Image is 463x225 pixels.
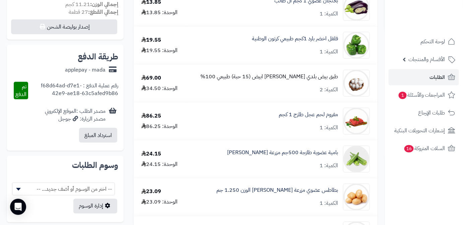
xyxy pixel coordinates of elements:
div: Open Intercom Messenger [10,199,26,215]
div: الكمية: 1 [320,10,338,18]
strong: إجمالي الوزن: [90,0,118,8]
a: فلفل اخضر بارد 1كجم طبيعي كرتون الوطنية [252,35,338,43]
a: إدارة الوسوم [73,199,117,214]
span: -- اختر من الوسوم أو أضف جديد... -- [12,183,115,196]
span: المراجعات والأسئلة [398,90,445,100]
h2: طريقة الدفع [78,53,118,61]
a: طلبات الإرجاع [389,105,459,121]
img: 1716591605-375670_1-20220529-060142-90x90.png [343,146,370,173]
a: طبق بيض بلدي [PERSON_NAME] ابيض (15 حبة) طبيعي 100% [200,73,338,81]
span: لوحة التحكم [420,37,445,46]
button: إصدار بوليصة الشحن [11,19,117,34]
img: 1708722614-%D9%84%D8%AD%D9%85%20%D8%B9%D8%AC%D9%84%20%D8%A8%D9%84%D8%AF%D9%8A%20%D9%85%D9%81%D8%B... [343,108,370,135]
div: الوحدة: 34.50 [141,85,178,92]
div: الوحدة: 19.55 [141,47,178,54]
div: الكمية: 1 [320,200,338,208]
small: 27 قطعة [69,8,118,16]
div: مصدر الطلب :الموقع الإلكتروني [45,107,106,123]
div: الكمية: 2 [320,86,338,94]
span: 16 [404,145,414,153]
a: لوحة التحكم [389,34,459,50]
div: مصدر الزيارة: جوجل [45,115,106,123]
div: رقم عملية الدفع : f68d64ad-d7e1-42e9-ae18-63c5afed9b86 [28,82,118,99]
div: الوحدة: 86.25 [141,123,178,130]
a: الطلبات [389,69,459,85]
div: 23.09 [141,188,161,196]
span: طلبات الإرجاع [418,108,445,118]
img: 1734979698-larg1594735574-90x90.jpg [343,70,370,97]
a: المراجعات والأسئلة1 [389,87,459,103]
a: بامية عضوية طازجة 500جم مزرعة [PERSON_NAME] [227,149,338,156]
div: 69.00 [141,74,161,82]
a: بطاطس عضوي مزرعة [PERSON_NAME] الوزن 1.250 جم [216,187,338,194]
a: السلات المتروكة16 [389,140,459,156]
h2: وسوم الطلبات [12,161,118,169]
span: -- اختر من الوسوم أو أضف جديد... -- [12,183,115,195]
div: الكمية: 1 [320,162,338,170]
a: إشعارات التحويلات البنكية [389,123,459,139]
button: استرداد المبلغ [79,128,117,143]
div: الوحدة: 24.15 [141,161,178,168]
small: 11.21 كجم [65,0,118,8]
img: 1716597263-xeM9xGoUONr60RPTXgViVQ6UZ3ptNP8kYREKWBhT-90x90.png [343,184,370,211]
span: 1 [398,91,407,99]
strong: إجمالي القطع: [88,8,118,16]
div: الكمية: 1 [320,124,338,132]
div: 86.25 [141,112,161,120]
span: السلات المتروكة [404,144,445,153]
div: الوحدة: 23.09 [141,198,178,206]
div: applepay - mada [65,66,106,74]
span: إشعارات التحويلات البنكية [394,126,445,135]
a: مفروم لحم عجل طازج 1 كجم [279,111,338,119]
span: الطلبات [430,73,445,82]
div: الوحدة: 13.85 [141,9,178,16]
img: 1696868121-2333333-90x90.jpg [343,32,370,59]
div: 24.15 [141,150,161,158]
div: الكمية: 1 [320,48,338,56]
span: تم الدفع [15,83,26,98]
img: logo-2.png [417,11,457,25]
span: الأقسام والمنتجات [408,55,445,64]
div: 19.55 [141,36,161,44]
